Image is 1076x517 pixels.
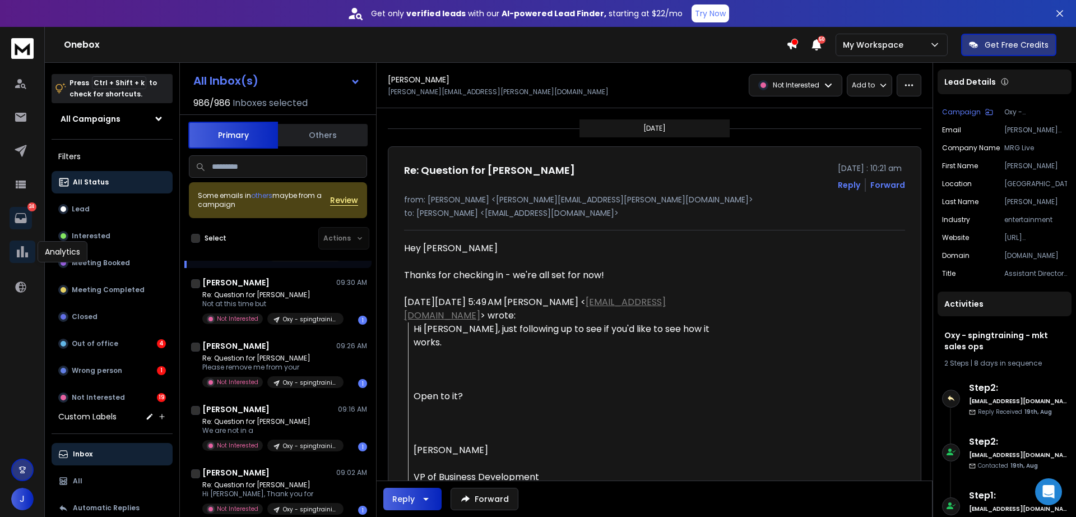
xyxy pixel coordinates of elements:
[942,215,970,224] p: industry
[11,488,34,510] button: J
[193,96,230,110] span: 986 / 986
[52,470,173,492] button: All
[10,207,32,229] a: 24
[336,468,367,477] p: 09:02 AM
[11,38,34,59] img: logo
[73,477,82,486] p: All
[61,113,120,124] h1: All Campaigns
[942,144,1000,153] p: Company Name
[283,378,337,387] p: Oxy - spingtraining - mkt sales ops
[838,179,860,191] button: Reply
[944,359,1065,368] div: |
[193,75,258,86] h1: All Inbox(s)
[92,76,146,89] span: Ctrl + Shift + k
[198,191,330,209] div: Some emails in maybe from a campaign
[404,296,731,322] div: [DATE][DATE] 5:49 AM [PERSON_NAME] < > wrote:
[52,149,173,164] h3: Filters
[942,108,993,117] button: Campaign
[202,340,270,352] h1: [PERSON_NAME]
[157,393,166,402] div: 19
[202,490,337,498] p: Hi [PERSON_NAME], Thank you for
[52,225,173,247] button: Interested
[72,205,90,214] p: Lead
[1004,251,1067,260] p: [DOMAIN_NAME]
[404,207,905,219] p: to: [PERSON_NAME] <[EMAIL_ADDRESS][DOMAIN_NAME]>
[388,87,609,96] p: [PERSON_NAME][EMAIL_ADDRESS][PERSON_NAME][DOMAIN_NAME]
[72,339,118,348] p: Out of office
[202,354,337,363] p: Re: Question for [PERSON_NAME]
[52,359,173,382] button: Wrong person1
[969,489,1067,502] h6: Step 1 :
[969,505,1067,513] h6: [EMAIL_ADDRESS][DOMAIN_NAME]
[52,198,173,220] button: Lead
[942,179,972,188] p: location
[202,299,337,308] p: Not at this time but
[69,77,157,100] p: Press to check for shortcuts.
[942,108,981,117] p: Campaign
[72,312,98,321] p: Closed
[217,315,258,323] p: Not Interested
[643,124,666,133] p: [DATE]
[944,76,996,87] p: Lead Details
[818,36,825,44] span: 50
[388,74,449,85] h1: [PERSON_NAME]
[202,426,337,435] p: We are not in a
[202,481,337,490] p: Re: Question for [PERSON_NAME]
[1004,144,1067,153] p: MRG Live
[942,161,978,170] p: First Name
[942,197,978,206] p: Last Name
[52,386,173,409] button: Not Interested19
[72,393,125,402] p: Not Interested
[942,233,969,242] p: website
[404,242,731,282] div: Hey [PERSON_NAME]
[406,8,466,19] strong: verified leads
[404,194,905,205] p: from: [PERSON_NAME] <[PERSON_NAME][EMAIL_ADDRESS][PERSON_NAME][DOMAIN_NAME]>
[383,488,442,510] button: Reply
[1010,461,1038,470] span: 19th, Aug
[969,381,1067,395] h6: Step 2 :
[942,126,961,135] p: Email
[692,4,729,22] button: Try Now
[233,96,308,110] h3: Inboxes selected
[73,450,92,459] p: Inbox
[838,163,905,174] p: [DATE] : 10:21 am
[72,232,110,241] p: Interested
[205,234,226,243] label: Select
[969,397,1067,405] h6: [EMAIL_ADDRESS][DOMAIN_NAME]
[202,290,337,299] p: Re: Question for [PERSON_NAME]
[278,123,368,147] button: Others
[944,358,969,368] span: 2 Steps
[338,405,367,414] p: 09:16 AM
[843,39,908,50] p: My Workspace
[978,408,1052,416] p: Reply Received
[283,315,337,324] p: Oxy - spingtraining - mkt sales ops
[1004,233,1067,242] p: [URL][DOMAIN_NAME]
[773,81,819,90] p: Not Interested
[1004,161,1067,170] p: [PERSON_NAME]
[1035,478,1062,505] div: Open Intercom Messenger
[942,251,970,260] p: domain
[52,306,173,328] button: Closed
[1004,215,1067,224] p: entertainment
[392,493,415,505] div: Reply
[73,504,140,513] p: Automatic Replies
[1004,126,1067,135] p: [PERSON_NAME][EMAIL_ADDRESS][PERSON_NAME][DOMAIN_NAME]
[217,505,258,513] p: Not Interested
[72,366,122,375] p: Wrong person
[502,8,606,19] strong: AI-powered Lead Finder,
[1004,179,1067,188] p: [GEOGRAPHIC_DATA]
[938,292,1072,316] div: Activities
[330,195,358,206] button: Review
[985,39,1049,50] p: Get Free Credits
[371,8,683,19] p: Get only with our starting at $22/mo
[72,285,145,294] p: Meeting Completed
[1004,108,1067,117] p: Oxy - spingtraining - mkt sales ops
[336,278,367,287] p: 09:30 AM
[852,81,875,90] p: Add to
[283,505,337,514] p: Oxy - spingtraining - mkt sales ops
[358,316,367,325] div: 1
[336,341,367,350] p: 09:26 AM
[52,443,173,465] button: Inbox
